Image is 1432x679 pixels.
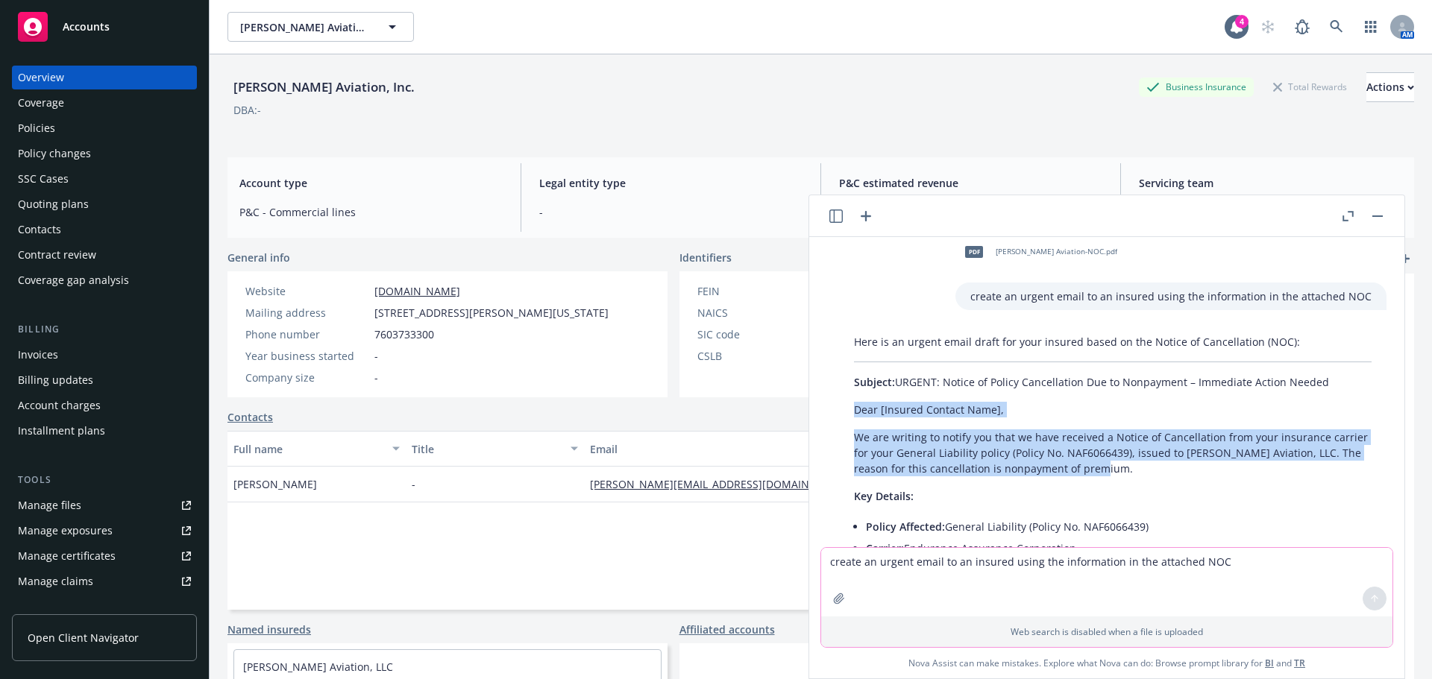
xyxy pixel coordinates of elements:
[233,441,383,457] div: Full name
[866,516,1372,537] li: General Liability (Policy No. NAF6066439)
[18,493,81,517] div: Manage files
[374,370,378,385] span: -
[245,326,368,342] div: Phone number
[1356,12,1386,42] a: Switch app
[227,622,311,637] a: Named insureds
[12,419,197,443] a: Installment plans
[63,21,110,33] span: Accounts
[955,233,1120,271] div: pdf[PERSON_NAME] Aviation-NOC.pdf
[1294,657,1305,669] a: TR
[12,243,197,267] a: Contract review
[1396,250,1414,268] a: add
[18,116,55,140] div: Policies
[374,305,609,320] span: [STREET_ADDRESS][PERSON_NAME][US_STATE]
[1265,657,1274,669] a: BI
[1266,78,1354,96] div: Total Rewards
[240,19,369,35] span: [PERSON_NAME] Aviation, Inc.
[412,476,415,492] span: -
[679,622,775,637] a: Affiliated accounts
[1139,175,1402,191] span: Servicing team
[854,402,1372,417] p: Dear [Insured Contact Name],
[965,246,983,257] span: pdf
[18,368,93,392] div: Billing updates
[866,541,904,555] span: Carrier:
[12,394,197,417] a: Account charges
[227,12,414,42] button: [PERSON_NAME] Aviation, Inc.
[12,368,197,392] a: Billing updates
[12,91,197,115] a: Coverage
[1322,12,1351,42] a: Search
[590,477,860,491] a: [PERSON_NAME][EMAIL_ADDRESS][DOMAIN_NAME]
[18,394,101,417] div: Account charges
[854,375,895,389] span: Subject:
[28,630,139,645] span: Open Client Navigator
[854,489,914,503] span: Key Details:
[854,374,1372,390] p: URGENT: Notice of Policy Cancellation Due to Nonpayment – Immediate Action Needed
[1253,12,1283,42] a: Start snowing
[539,204,803,220] span: -
[233,476,317,492] span: [PERSON_NAME]
[866,537,1372,559] li: Endurance Assurance Corporation
[18,91,64,115] div: Coverage
[12,116,197,140] a: Policies
[12,343,197,367] a: Invoices
[697,305,820,320] div: NAICS
[18,343,58,367] div: Invoices
[854,429,1372,476] p: We are writing to notify you that we have received a Notice of Cancellation from your insurance c...
[245,305,368,320] div: Mailing address
[227,250,290,265] span: General info
[243,660,393,674] a: [PERSON_NAME] Aviation, LLC
[12,66,197,89] a: Overview
[996,247,1117,256] span: [PERSON_NAME] Aviation-NOC.pdf
[227,431,406,467] button: Full name
[970,288,1372,304] p: create an urgent email to an insured using the information in the attached NOC
[245,283,368,299] div: Website
[12,322,197,337] div: Billing
[18,569,93,593] div: Manage claims
[866,519,945,534] span: Policy Affected:
[374,326,434,342] span: 7603733300
[18,544,116,568] div: Manage certificates
[239,204,503,220] span: P&C - Commercial lines
[1139,78,1254,96] div: Business Insurance
[12,142,197,165] a: Policy changes
[12,595,197,619] a: Manage BORs
[239,175,503,191] span: Account type
[18,142,91,165] div: Policy changes
[12,544,197,568] a: Manage certificates
[18,192,89,216] div: Quoting plans
[18,595,88,619] div: Manage BORs
[374,348,378,364] span: -
[908,648,1305,678] span: Nova Assist can make mistakes. Explore what Nova can do: Browse prompt library for and
[679,250,732,265] span: Identifiers
[12,268,197,292] a: Coverage gap analysis
[412,441,562,457] div: Title
[18,519,113,543] div: Manage exposures
[227,409,273,425] a: Contacts
[1366,73,1414,101] div: Actions
[12,218,197,241] a: Contacts
[245,370,368,385] div: Company size
[245,348,368,364] div: Year business started
[539,175,803,191] span: Legal entity type
[830,625,1384,638] p: Web search is disabled when a file is uploaded
[1235,15,1249,28] div: 4
[12,519,197,543] a: Manage exposures
[18,218,61,241] div: Contacts
[12,167,197,191] a: SSC Cases
[18,419,105,443] div: Installment plans
[697,326,820,342] div: SIC code
[584,431,881,467] button: Email
[854,334,1372,350] p: Here is an urgent email draft for your insured based on the Notice of Cancellation (NOC):
[839,175,1102,191] span: P&C estimated revenue
[18,268,129,292] div: Coverage gap analysis
[374,284,460,298] a: [DOMAIN_NAME]
[590,441,858,457] div: Email
[18,243,96,267] div: Contract review
[18,167,69,191] div: SSC Cases
[12,569,197,593] a: Manage claims
[697,348,820,364] div: CSLB
[12,473,197,487] div: Tools
[697,283,820,299] div: FEIN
